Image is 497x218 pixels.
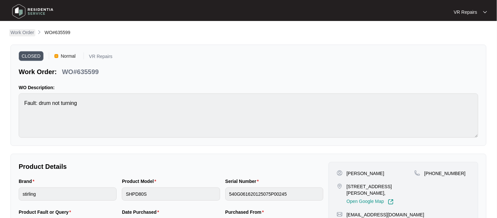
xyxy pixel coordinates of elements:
input: Serial Number [225,188,323,201]
p: Product Details [19,162,323,171]
p: VR Repairs [454,9,477,15]
img: user-pin [337,170,343,176]
label: Date Purchased [122,209,162,215]
img: map-pin [337,183,343,189]
textarea: Fault: drum not turning [19,93,478,138]
label: Brand [19,178,37,185]
p: Work Order: [19,67,57,76]
input: Brand [19,188,117,201]
img: map-pin [337,211,343,217]
label: Product Fault or Query [19,209,74,215]
p: WO#635599 [62,67,99,76]
p: [PHONE_NUMBER] [424,170,466,177]
label: Product Model [122,178,159,185]
a: Work Order [9,29,35,36]
p: Work Order [10,29,34,36]
p: [PERSON_NAME] [347,170,384,177]
p: [EMAIL_ADDRESS][DOMAIN_NAME] [347,211,424,218]
img: dropdown arrow [483,10,487,14]
img: Vercel Logo [54,54,58,58]
span: WO#635599 [45,30,70,35]
label: Serial Number [225,178,261,185]
input: Product Model [122,188,220,201]
img: residentia service logo [10,2,56,21]
p: [STREET_ADDRESS][PERSON_NAME], [347,183,414,196]
p: WO Description: [19,84,478,91]
img: map-pin [414,170,420,176]
p: VR Repairs [89,54,113,61]
img: Link-External [388,199,394,205]
a: Open Google Map [347,199,394,205]
img: chevron-right [37,30,42,35]
span: CLOSED [19,51,44,61]
label: Purchased From [225,209,267,215]
span: Normal [58,51,78,61]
